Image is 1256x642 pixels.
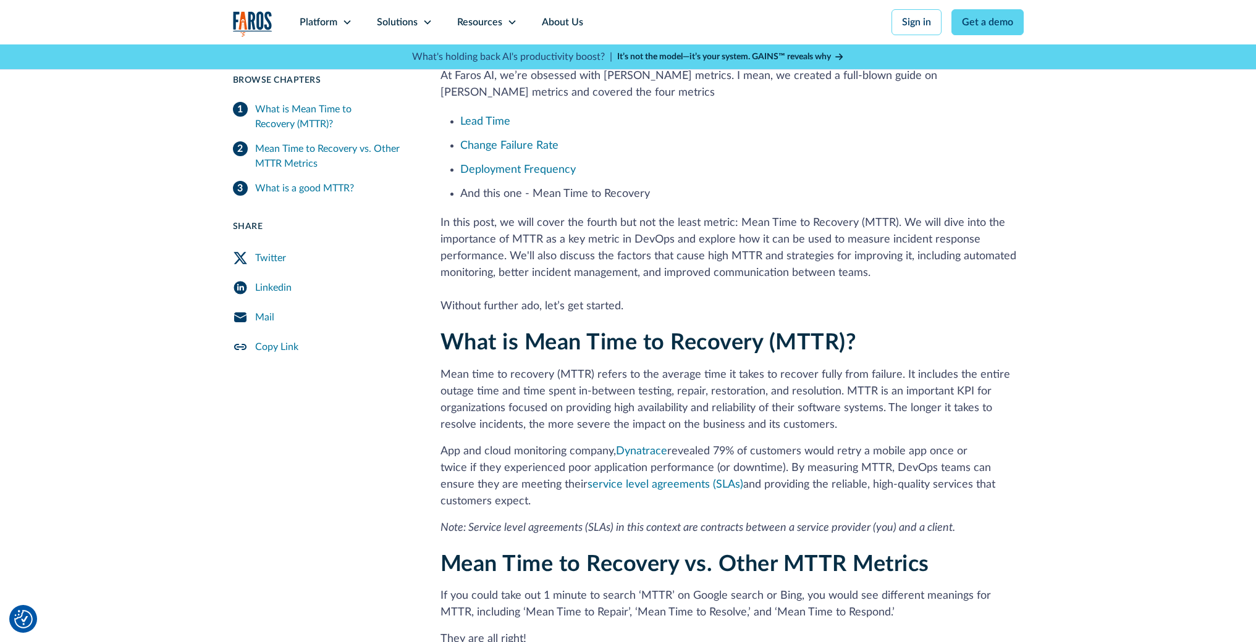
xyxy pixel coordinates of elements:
[616,446,667,457] a: Dynatrace
[440,68,1024,101] p: At Faros AI, we’re obsessed with [PERSON_NAME] metrics. I mean, we created a full-blown guide on ...
[440,367,1024,433] p: Mean time to recovery (MTTR) refers to the average time it takes to recover fully from failure. I...
[14,610,33,628] button: Cookie Settings
[460,164,576,175] a: Deployment Frequency
[255,181,354,196] div: What is a good MTTR?
[460,116,510,127] a: Lead Time
[440,588,1024,621] p: If you could take out 1 minute to search ‘MTTR’ on Google search or Bing, you would see different...
[460,186,1024,202] li: And this one - Mean Time to Recovery
[233,11,272,36] a: home
[233,97,411,136] a: What is Mean Time to Recovery (MTTR)?
[233,136,411,176] a: Mean Time to Recovery vs. Other MTTR Metrics
[300,15,337,30] div: Platform
[233,243,411,273] a: Twitter Share
[255,280,292,295] div: Linkedin
[233,220,411,233] div: Share
[617,52,831,61] strong: It’s not the model—it’s your system. GAINS™ reveals why
[255,102,411,131] div: What is Mean Time to Recovery (MTTR)?
[233,74,411,87] div: Browse Chapters
[233,273,411,302] a: LinkedIn Share
[255,310,274,325] div: Mail
[233,11,272,36] img: Logo of the analytics and reporting company Faros.
[440,443,1024,510] p: App and cloud monitoring company, revealed 79% of customers would retry a mobile app once or twic...
[255,141,411,171] div: Mean Time to Recovery vs. Other MTTR Metrics
[457,15,502,30] div: Resources
[440,330,1024,356] h2: What is Mean Time to Recovery (MTTR)?
[233,302,411,332] a: Mail Share
[460,140,558,151] a: Change Failure Rate
[891,9,942,35] a: Sign in
[617,51,845,64] a: It’s not the model—it’s your system. GAINS™ reveals why
[14,610,33,628] img: Revisit consent button
[412,49,612,64] p: What's holding back AI's productivity boost? |
[440,551,1024,578] h2: Mean Time to Recovery vs. Other MTTR Metrics
[255,340,298,354] div: Copy Link
[440,522,955,533] em: Note: Service level agreements (SLAs) in this context are contracts between a service provider (y...
[233,332,411,362] a: Copy Link
[440,215,1024,315] p: In this post, we will cover the fourth but not the least metric: Mean Time to Recovery (MTTR). We...
[588,479,743,490] a: service level agreements (SLAs)
[951,9,1024,35] a: Get a demo
[377,15,418,30] div: Solutions
[255,251,286,265] div: Twitter
[233,176,411,201] a: What is a good MTTR?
